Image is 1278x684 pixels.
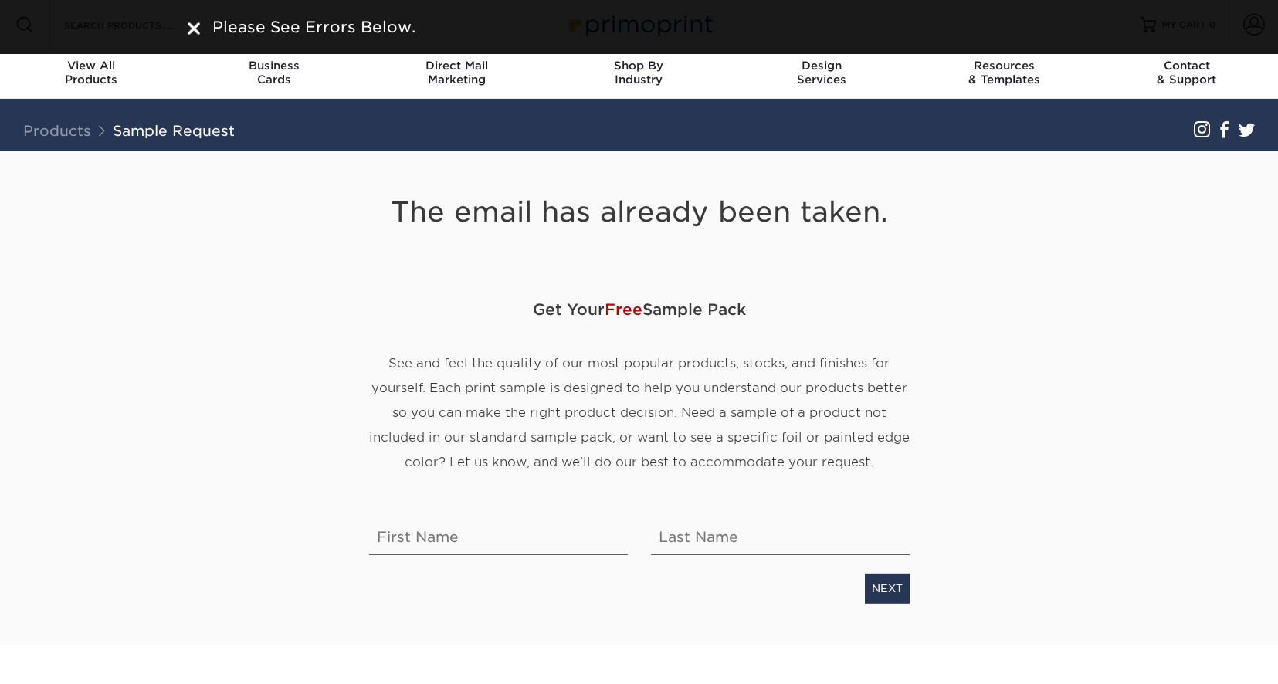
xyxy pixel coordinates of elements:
[182,59,364,73] span: Business
[369,356,910,469] span: See and feel the quality of our most popular products, stocks, and finishes for yourself. Each pr...
[369,286,910,333] span: Get Your Sample Pack
[365,59,547,86] div: Marketing
[731,49,913,99] a: DesignServices
[731,59,913,73] span: Design
[1096,59,1278,86] div: & Support
[913,49,1095,99] a: Resources& Templates
[605,300,642,319] span: Free
[1096,49,1278,99] a: Contact& Support
[913,59,1095,73] span: Resources
[731,59,913,86] div: Services
[182,59,364,86] div: Cards
[369,195,910,229] h1: The email has already been taken.
[547,49,730,99] a: Shop ByIndustry
[365,49,547,99] a: Direct MailMarketing
[547,59,730,86] div: Industry
[865,574,910,603] a: NEXT
[113,122,235,139] a: Sample Request
[913,59,1095,86] div: & Templates
[547,59,730,73] span: Shop By
[212,18,415,36] span: Please See Errors Below.
[365,59,547,73] span: Direct Mail
[23,122,91,139] a: Products
[182,49,364,99] a: BusinessCards
[188,22,200,35] img: close
[1096,59,1278,73] span: Contact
